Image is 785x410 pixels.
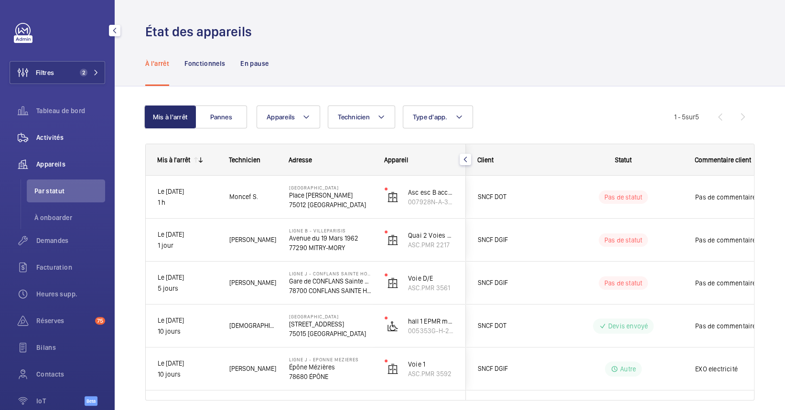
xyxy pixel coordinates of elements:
[478,363,551,374] span: SNCF DGIF
[158,358,217,369] p: Le [DATE]
[144,105,196,128] button: Mis à l'arrêt
[686,113,695,121] span: sur
[478,277,551,288] span: SNCF DGIF
[229,277,277,288] span: [PERSON_NAME]
[34,186,105,196] span: Par statut
[257,105,320,128] button: Appareils
[289,190,372,200] p: Place [PERSON_NAME]
[10,61,105,84] button: Filtres2
[240,59,269,68] p: En pause
[158,240,217,251] p: 1 jour
[408,197,454,207] p: 007928N-A-3-90-0-20
[408,316,454,326] p: hall 1 EPMR métro gauche (PE-Y-1)
[289,372,372,381] p: 78680 ÉPÔNE
[158,186,217,197] p: Le [DATE]
[36,316,91,326] span: Réserves
[158,197,217,208] p: 1 h
[384,156,454,164] div: Appareil
[387,234,398,246] img: elevator.svg
[408,283,454,293] p: ASC.PMR 3561
[289,243,372,252] p: 77290 MITRY-MORY
[478,234,551,245] span: SNCF DGIF
[289,314,372,319] p: [GEOGRAPHIC_DATA]
[34,213,105,222] span: À onboarder
[604,235,642,245] p: Pas de statut
[229,156,260,164] span: Technicien
[289,271,372,276] p: Ligne J - CONFLANS SAINTE HONORINE
[387,277,398,289] img: elevator.svg
[85,396,97,406] span: Beta
[229,234,277,245] span: [PERSON_NAME]
[229,363,277,374] span: [PERSON_NAME]
[157,156,190,164] div: Mis à l'arrêt
[695,156,751,164] span: Commentaire client
[608,321,648,331] p: Devis envoyé
[413,113,448,121] span: Type d'app.
[289,233,372,243] p: Avenue du 19 Mars 1962
[604,192,642,202] p: Pas de statut
[229,191,277,202] span: Moncef S.
[328,105,395,128] button: Technicien
[477,156,494,164] span: Client
[289,185,372,190] p: [GEOGRAPHIC_DATA]
[158,229,217,240] p: Le [DATE]
[289,362,372,372] p: Épône Mézières
[387,191,398,203] img: elevator.svg
[80,69,87,76] span: 2
[36,396,85,406] span: IoT
[289,276,372,286] p: Gare de CONFLANS Sainte Honorine
[403,105,473,128] button: Type d'app.
[158,315,217,326] p: Le [DATE]
[36,133,105,142] span: Activités
[195,105,247,128] button: Pannes
[36,263,105,272] span: Facturation
[289,319,372,329] p: [STREET_ADDRESS]
[408,240,454,250] p: ASC.PMR 2217
[620,364,636,374] p: Autre
[229,320,277,331] span: [DEMOGRAPHIC_DATA][PERSON_NAME]
[289,357,372,362] p: LIGNE J - EPONNE MEZIERES
[145,23,258,41] h1: État des appareils
[36,369,105,379] span: Contacts
[267,113,295,121] span: Appareils
[289,156,312,164] span: Adresse
[478,320,551,331] span: SNCF DOT
[36,159,105,169] span: Appareils
[289,329,372,338] p: 75015 [GEOGRAPHIC_DATA]
[158,326,217,337] p: 10 jours
[145,59,169,68] p: À l'arrêt
[36,106,105,116] span: Tableau de bord
[408,359,454,369] p: Voie 1
[36,343,105,352] span: Bilans
[36,68,54,77] span: Filtres
[408,273,454,283] p: Voie D/E
[387,320,398,332] img: platform_lift.svg
[289,200,372,210] p: 75012 [GEOGRAPHIC_DATA]
[95,317,105,325] span: 75
[158,369,217,380] p: 10 jours
[408,369,454,378] p: ASC.PMR 3592
[408,326,454,336] p: 005353G-H-2-18-0-33
[36,289,105,299] span: Heures supp.
[338,113,370,121] span: Technicien
[674,114,699,120] span: 1 - 5 5
[408,188,454,197] p: Asc esc B acces directeur
[408,231,454,240] p: Quai 2 Voies 2Bis/1
[289,228,372,233] p: LIGNE B - VILLEPARISIS
[184,59,225,68] p: Fonctionnels
[615,156,632,164] span: Statut
[36,236,105,245] span: Demandes
[387,363,398,375] img: elevator.svg
[158,272,217,283] p: Le [DATE]
[289,286,372,295] p: 78700 CONFLANS SAINTE HONORINE
[478,191,551,202] span: SNCF DOT
[158,283,217,294] p: 5 jours
[604,278,642,288] p: Pas de statut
